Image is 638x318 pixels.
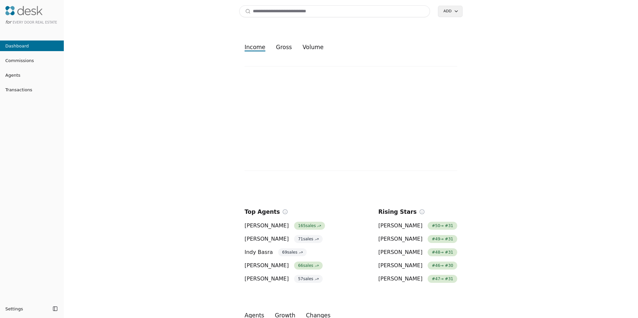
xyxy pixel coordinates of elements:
span: Every Door Real Estate [13,21,57,24]
span: # 50 → # 31 [428,222,457,230]
span: 57 sales [294,275,323,283]
span: [PERSON_NAME] [245,235,289,243]
span: 71 sales [294,235,323,243]
button: volume [297,41,329,53]
button: income [239,41,271,53]
span: Settings [5,305,23,312]
span: [PERSON_NAME] [378,222,423,230]
span: [PERSON_NAME] [245,275,289,283]
span: for [5,20,11,25]
span: [PERSON_NAME] [378,248,423,256]
span: [PERSON_NAME] [245,262,289,270]
span: 69 sales [278,248,307,256]
span: [PERSON_NAME] [245,222,289,230]
span: [PERSON_NAME] [378,275,423,283]
img: Desk [5,6,43,15]
span: Indy Basra [245,248,273,256]
span: [PERSON_NAME] [378,262,423,270]
button: Settings [3,303,51,314]
span: # 46 → # 30 [428,262,457,270]
span: # 47 → # 31 [428,275,457,283]
span: 165 sales [294,222,325,230]
span: # 49 → # 31 [428,235,457,243]
button: gross [271,41,297,53]
button: Add [438,6,463,17]
h2: Top Agents [245,207,280,216]
span: [PERSON_NAME] [378,235,423,243]
span: # 48 → # 31 [428,248,457,256]
h2: Rising Stars [378,207,417,216]
span: 66 sales [294,262,323,270]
